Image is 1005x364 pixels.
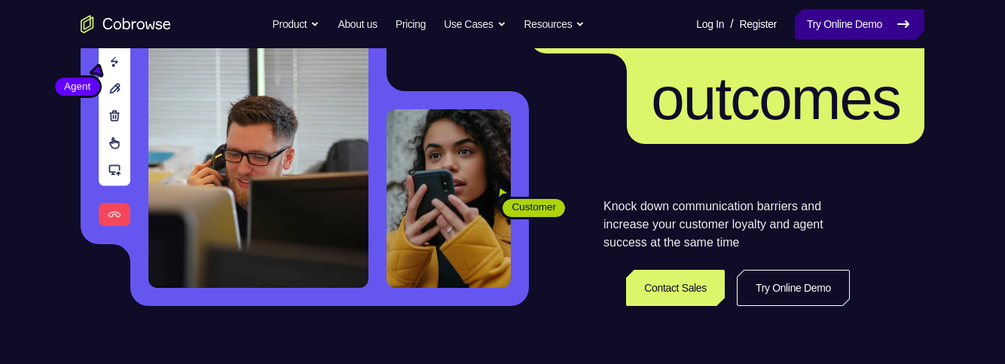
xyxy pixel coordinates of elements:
button: Use Cases [444,9,506,39]
p: Knock down communication barriers and increase your customer loyalty and agent success at the sam... [603,197,850,252]
a: Try Online Demo [737,270,850,306]
button: Product [273,9,320,39]
button: Resources [524,9,585,39]
a: Try Online Demo [795,9,924,39]
img: A customer holding their phone [386,109,511,288]
a: Log In [696,9,724,39]
span: outcomes [651,65,900,132]
a: Pricing [396,9,426,39]
span: / [730,15,733,33]
a: Contact Sales [626,270,725,306]
img: A customer support agent talking on the phone [148,19,368,288]
a: About us [338,9,377,39]
a: Go to the home page [81,15,171,33]
a: Register [740,9,777,39]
